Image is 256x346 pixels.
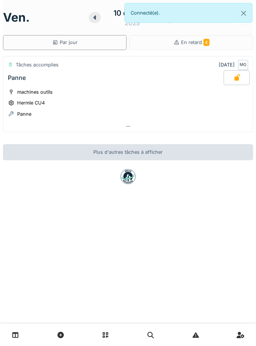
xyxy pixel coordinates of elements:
div: Panne [8,74,26,81]
div: Plus d'autres tâches à afficher [3,144,253,160]
div: 2025 [125,19,140,28]
img: badge-BVDL4wpA.svg [121,169,135,184]
button: Close [235,3,252,23]
div: 10 octobre [113,7,151,19]
span: En retard [181,40,209,45]
div: Tâches accomplies [16,61,59,68]
div: Panne [17,110,31,118]
div: Par jour [52,39,78,46]
h1: ven. [3,10,30,25]
div: Hermle CU4 [17,99,45,106]
div: machines outils [17,88,53,96]
div: MG [238,60,248,70]
span: 4 [203,39,209,46]
div: [DATE] [219,60,248,70]
div: Connecté(e). [124,3,252,23]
